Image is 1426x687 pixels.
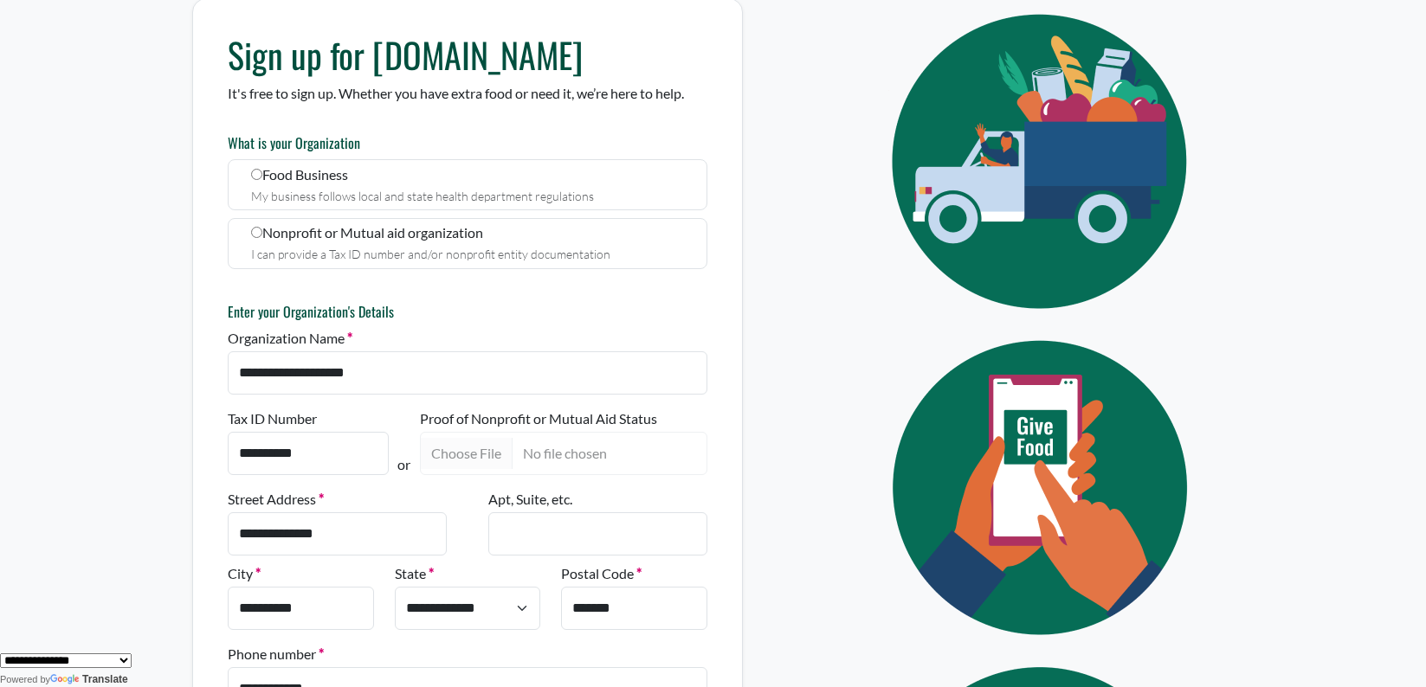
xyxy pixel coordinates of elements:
input: Nonprofit or Mutual aid organization I can provide a Tax ID number and/or nonprofit entity docume... [251,227,262,238]
label: Postal Code [561,563,642,584]
small: My business follows local and state health department regulations [251,189,594,203]
label: Organization Name [228,328,352,349]
p: or [397,454,410,475]
label: State [395,563,434,584]
label: Food Business [228,159,707,210]
h1: Sign up for [DOMAIN_NAME] [228,34,707,75]
label: Proof of Nonprofit or Mutual Aid Status [420,408,657,429]
img: Google Translate [50,674,82,686]
input: Food Business My business follows local and state health department regulations [251,169,262,180]
label: Nonprofit or Mutual aid organization [228,218,707,269]
label: Apt, Suite, etc. [488,489,572,510]
h6: What is your Organization [228,135,707,151]
a: Translate [50,673,128,685]
small: I can provide a Tax ID number and/or nonprofit entity documentation [251,247,610,261]
label: City [228,563,261,584]
h6: Enter your Organization's Details [228,304,707,320]
label: Phone number [228,644,324,665]
label: Street Address [228,489,324,510]
img: Eye Icon [853,324,1234,651]
p: It's free to sign up. Whether you have extra food or need it, we’re here to help. [228,83,707,104]
label: Tax ID Number [228,408,317,429]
